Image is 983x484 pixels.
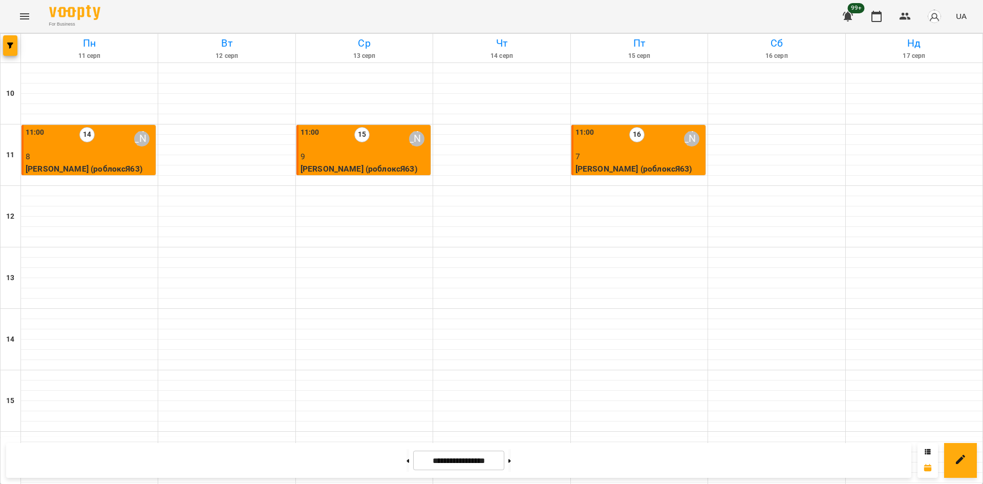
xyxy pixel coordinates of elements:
[23,35,156,51] h6: Пн
[160,51,293,61] h6: 12 серп
[952,7,971,26] button: UA
[710,51,843,61] h6: 16 серп
[49,5,100,20] img: Voopty Logo
[575,127,594,138] label: 11:00
[301,151,429,163] p: 9
[6,211,14,222] h6: 12
[26,163,154,175] p: [PERSON_NAME] (роблоксЯ63)
[847,35,981,51] h6: Нд
[6,88,14,99] h6: 10
[848,3,865,13] span: 99+
[301,127,319,138] label: 11:00
[572,35,706,51] h6: Пт
[684,131,699,146] div: Ярослав Пташинський
[6,150,14,161] h6: 11
[847,51,981,61] h6: 17 серп
[435,51,568,61] h6: 14 серп
[134,131,149,146] div: Ярослав Пташинський
[575,151,703,163] p: 7
[409,131,424,146] div: Ярослав Пташинський
[956,11,967,22] span: UA
[6,334,14,345] h6: 14
[629,127,645,142] label: 16
[575,163,703,175] p: [PERSON_NAME] (роблоксЯ63)
[23,51,156,61] h6: 11 серп
[927,9,942,24] img: avatar_s.png
[49,21,100,28] span: For Business
[12,4,37,29] button: Menu
[354,127,370,142] label: 15
[6,395,14,407] h6: 15
[297,51,431,61] h6: 13 серп
[435,35,568,51] h6: Чт
[6,272,14,284] h6: 13
[297,35,431,51] h6: Ср
[160,35,293,51] h6: Вт
[79,127,95,142] label: 14
[572,51,706,61] h6: 15 серп
[301,163,429,175] p: [PERSON_NAME] (роблоксЯ63)
[26,127,45,138] label: 11:00
[26,151,154,163] p: 8
[710,35,843,51] h6: Сб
